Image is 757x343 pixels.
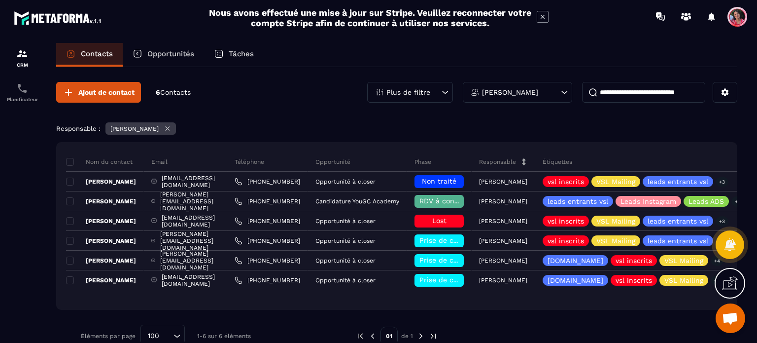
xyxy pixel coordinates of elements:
img: next [429,332,438,341]
span: Non traité [422,177,456,185]
img: prev [356,332,365,341]
p: vsl inscrits [548,237,584,244]
p: de 1 [401,332,413,340]
p: VSL Mailing [664,257,703,264]
p: +1 [731,196,743,207]
a: [PHONE_NUMBER] [235,197,300,205]
p: Phase [414,158,431,166]
img: prev [368,332,377,341]
p: [PERSON_NAME] [482,89,538,96]
p: vsl inscrits [616,257,652,264]
p: leads entrants vsl [648,218,708,225]
a: Ouvrir le chat [716,304,745,333]
span: 100 [144,331,163,342]
p: VSL Mailing [596,237,635,244]
p: [PERSON_NAME] [479,277,527,284]
p: [PERSON_NAME] [110,125,159,132]
p: [PERSON_NAME] [479,218,527,225]
p: Nom du contact [66,158,133,166]
p: [PERSON_NAME] [479,198,527,205]
p: VSL Mailing [664,277,703,284]
p: Leads ADS [688,198,724,205]
a: schedulerschedulerPlanificateur [2,75,42,110]
p: vsl inscrits [548,178,584,185]
p: [PERSON_NAME] [66,178,136,186]
p: vsl inscrits [616,277,652,284]
p: VSL Mailing [596,218,635,225]
p: [DOMAIN_NAME] [548,257,603,264]
p: [PERSON_NAME] [479,257,527,264]
p: Candidature YouGC Academy [315,198,399,205]
p: 1-6 sur 6 éléments [197,333,251,340]
p: Email [151,158,168,166]
p: Responsable [479,158,516,166]
p: Opportunité à closer [315,237,376,244]
p: Étiquettes [543,158,572,166]
a: Tâches [204,43,264,67]
p: 6 [156,88,191,97]
p: Téléphone [235,158,264,166]
p: VSL Mailing [596,178,635,185]
img: logo [14,9,103,27]
p: Opportunités [147,49,194,58]
img: scheduler [16,82,28,94]
p: Opportunité à closer [315,257,376,264]
p: +3 [716,177,728,187]
p: [PERSON_NAME] [66,257,136,265]
h2: Nous avons effectué une mise à jour sur Stripe. Veuillez reconnecter votre compte Stripe afin de ... [208,7,532,28]
p: Tâches [229,49,254,58]
p: Opportunité [315,158,350,166]
p: leads entrants vsl [648,178,708,185]
p: [PERSON_NAME] [66,197,136,205]
span: RDV à confimer ❓ [419,197,483,205]
a: formationformationCRM [2,40,42,75]
a: Opportunités [123,43,204,67]
span: Contacts [160,88,191,96]
p: CRM [2,62,42,68]
p: Planificateur [2,97,42,102]
a: Contacts [56,43,123,67]
a: [PHONE_NUMBER] [235,257,300,265]
p: Opportunité à closer [315,277,376,284]
p: +3 [716,216,728,227]
img: next [416,332,425,341]
p: leads entrants vsl [548,198,608,205]
button: Ajout de contact [56,82,141,103]
p: Opportunité à closer [315,178,376,185]
input: Search for option [163,331,171,342]
p: Leads Instagram [620,198,676,205]
a: [PHONE_NUMBER] [235,237,300,245]
span: Prise de contact effectuée [419,236,511,244]
p: +5 [711,275,723,286]
p: [PERSON_NAME] [66,276,136,284]
p: Opportunité à closer [315,218,376,225]
span: Prise de contact effectuée [419,276,511,284]
p: [PERSON_NAME] [66,237,136,245]
p: [PERSON_NAME] [66,217,136,225]
a: [PHONE_NUMBER] [235,178,300,186]
span: Ajout de contact [78,87,135,97]
p: [PERSON_NAME] [479,237,527,244]
p: [DOMAIN_NAME] [548,277,603,284]
a: [PHONE_NUMBER] [235,276,300,284]
p: Éléments par page [81,333,136,340]
span: Lost [432,217,447,225]
p: Contacts [81,49,113,58]
span: Prise de contact effectuée [419,256,511,264]
a: [PHONE_NUMBER] [235,217,300,225]
p: Responsable : [56,125,101,132]
p: leads entrants vsl [648,237,708,244]
p: Plus de filtre [386,89,430,96]
p: vsl inscrits [548,218,584,225]
img: formation [16,48,28,60]
p: +4 [711,256,723,266]
p: [PERSON_NAME] [479,178,527,185]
